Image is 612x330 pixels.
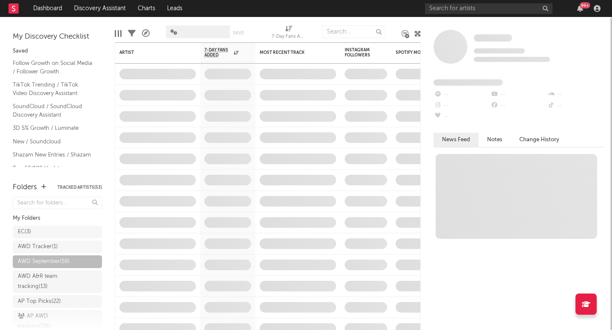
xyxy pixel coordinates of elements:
div: -- [433,89,490,100]
button: Tracked Artists(53) [57,185,102,190]
a: AWD A&R team tracking(13) [13,270,102,293]
button: Change History [511,133,568,147]
a: AP Top Picks(22) [13,295,102,308]
div: -- [547,100,603,111]
input: Search for folders... [13,197,102,209]
div: 7-Day Fans Added (7-Day Fans Added) [272,32,306,42]
div: Spotify Monthly Listeners [396,50,459,55]
button: Save [233,31,244,35]
div: Saved [13,46,102,56]
a: AWD September(59) [13,255,102,268]
div: AP Top Picks ( 22 ) [18,296,61,307]
div: -- [490,100,547,111]
a: SoundCloud / SoundCloud Discovery Assistant [13,102,93,119]
div: Edit Columns [115,21,122,46]
div: Filters [128,21,136,46]
a: TikTok Trending / TikTok Video Discovery Assistant [13,80,93,98]
div: Folders [13,182,37,193]
button: Notes [479,133,511,147]
div: My Folders [13,213,102,224]
a: AWD Tracker(1) [13,241,102,253]
div: -- [490,89,547,100]
div: AWD A&R team tracking ( 13 ) [18,271,78,292]
a: Some Artist [474,34,512,42]
button: News Feed [433,133,479,147]
div: Instagram Followers [345,48,374,58]
div: -- [433,111,490,122]
input: Search... [322,25,386,38]
div: 99 + [580,2,590,8]
div: EC ( 3 ) [18,227,31,237]
a: 3D 5% Growth / Luminate [13,123,93,133]
div: AWD Tracker ( 1 ) [18,242,58,252]
a: Follow Growth on Social Media / Follower Growth [13,59,93,76]
span: Tracking Since: [DATE] [474,48,525,53]
div: -- [433,100,490,111]
div: -- [547,89,603,100]
a: Shazam New Entries / Shazam [13,150,93,159]
div: AWD September ( 59 ) [18,257,70,267]
span: Fans Added by Platform [433,79,503,86]
div: A&R Pipeline [142,21,150,46]
a: EC(3) [13,226,102,238]
a: New / Soundcloud [13,137,93,146]
input: Search for artists [425,3,552,14]
div: My Discovery Checklist [13,32,102,42]
div: Artist [119,50,183,55]
div: Most Recent Track [260,50,323,55]
span: 7-Day Fans Added [204,48,232,58]
span: 0 fans last week [474,57,550,62]
div: 7-Day Fans Added (7-Day Fans Added) [272,21,306,46]
button: 99+ [577,5,583,12]
a: Top 50/100 Viral / Spotify/Apple Discovery Assistant [13,164,93,190]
